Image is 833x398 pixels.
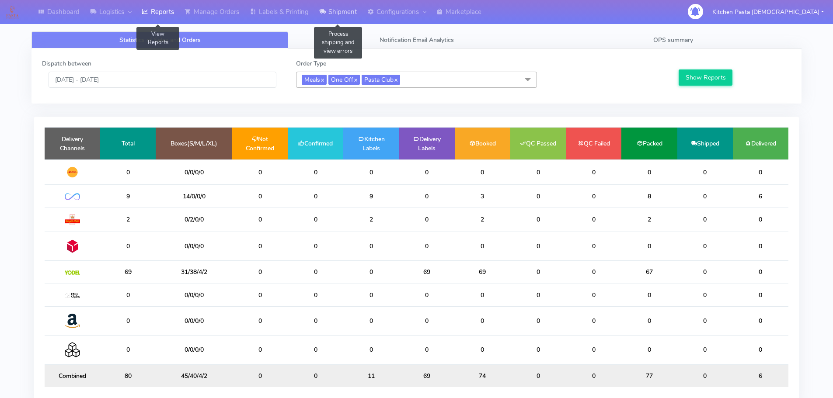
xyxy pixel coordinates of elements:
td: 0 [399,159,455,185]
td: 31/38/4/2 [156,261,232,284]
td: 0 [288,284,343,306]
td: 69 [399,261,455,284]
td: 69 [399,364,455,387]
input: Pick the Daterange [49,72,276,88]
td: 6 [733,364,788,387]
td: 0 [455,159,510,185]
td: 0 [100,336,156,364]
td: 74 [455,364,510,387]
td: 0 [677,232,733,260]
td: 0/0/0/0 [156,336,232,364]
td: 0 [566,284,621,306]
td: Shipped [677,128,733,159]
td: 69 [100,261,156,284]
td: 0 [455,284,510,306]
td: Kitchen Labels [343,128,399,159]
td: 0 [232,364,288,387]
a: x [320,75,324,84]
td: 0 [343,232,399,260]
td: 14/0/0/0 [156,185,232,208]
span: OPS summary [653,36,693,44]
td: Delivery Labels [399,128,455,159]
td: 0 [343,159,399,185]
td: 0 [566,185,621,208]
td: 0 [733,159,788,185]
span: Notification Email Analytics [380,36,454,44]
td: 0 [677,185,733,208]
td: 11 [343,364,399,387]
td: 0 [566,261,621,284]
td: 0 [510,261,566,284]
td: 0 [100,159,156,185]
td: 0 [677,306,733,335]
td: 45/40/4/2 [156,364,232,387]
td: Booked [455,128,510,159]
td: 0 [510,336,566,364]
td: 69 [455,261,510,284]
td: 8 [621,185,677,208]
td: 0 [343,284,399,306]
td: 0 [677,364,733,387]
td: 0 [288,232,343,260]
td: 0 [100,306,156,335]
td: Delivered [733,128,788,159]
td: QC Passed [510,128,566,159]
td: 0 [343,306,399,335]
td: QC Failed [566,128,621,159]
td: 0 [399,284,455,306]
td: 0 [510,159,566,185]
td: 2 [621,208,677,232]
td: 0 [566,208,621,232]
td: 0 [288,185,343,208]
td: 0 [621,159,677,185]
td: 2 [455,208,510,232]
td: 0 [510,208,566,232]
td: 0 [232,208,288,232]
td: 0 [288,364,343,387]
img: Collection [65,342,80,357]
ul: Tabs [31,31,802,48]
td: 0 [621,232,677,260]
td: 0 [455,306,510,335]
td: Boxes(S/M/L/XL) [156,128,232,159]
td: Combined [45,364,100,387]
td: 0/2/0/0 [156,208,232,232]
td: Total [100,128,156,159]
td: 0 [733,232,788,260]
td: 0/0/0/0 [156,232,232,260]
td: 2 [100,208,156,232]
td: Delivery Channels [45,128,100,159]
td: 0 [232,261,288,284]
img: Amazon [65,313,80,329]
td: 3 [455,185,510,208]
td: 0 [677,208,733,232]
td: 0 [100,232,156,260]
td: 9 [343,185,399,208]
td: 0 [399,185,455,208]
td: 67 [621,261,677,284]
td: 0/0/0/0 [156,284,232,306]
td: 0 [677,284,733,306]
td: 0/0/0/0 [156,306,232,335]
td: 0 [677,261,733,284]
a: x [394,75,397,84]
td: 77 [621,364,677,387]
img: Royal Mail [65,215,80,225]
td: 0 [288,261,343,284]
label: Dispatch between [42,59,91,68]
button: Show Reports [679,69,732,86]
td: 0 [232,336,288,364]
button: Kitchen Pasta [DEMOGRAPHIC_DATA] [706,3,830,21]
img: DHL [65,166,80,178]
img: Yodel [65,270,80,275]
span: Statistics of Sales and Orders [119,36,201,44]
td: 0 [288,336,343,364]
td: 0 [510,232,566,260]
td: 0 [232,284,288,306]
img: OnFleet [65,193,80,201]
td: 0 [232,232,288,260]
td: Packed [621,128,677,159]
td: 0 [621,306,677,335]
td: Not Confirmed [232,128,288,159]
span: Meals [302,75,327,85]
